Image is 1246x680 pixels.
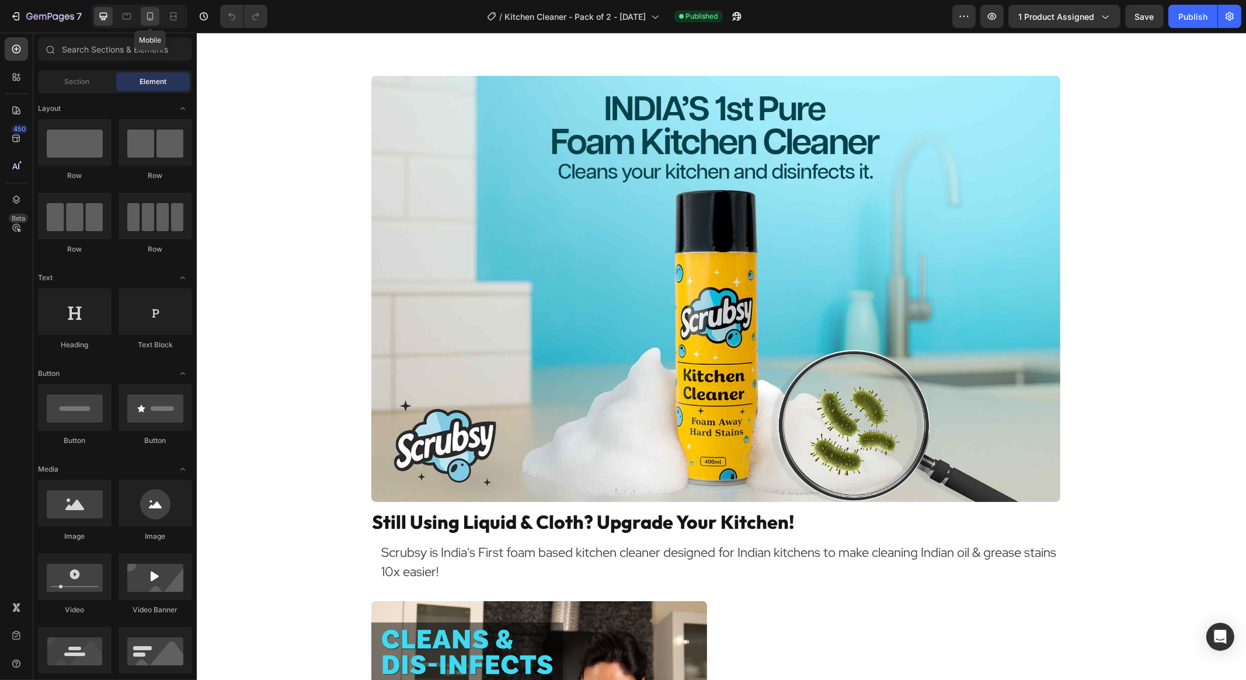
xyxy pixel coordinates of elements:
div: Image [119,531,192,542]
span: Media [38,464,58,475]
span: Button [38,368,60,379]
span: / [500,11,503,23]
span: Kitchen Cleaner - Pack of 2 - [DATE] [505,11,646,23]
p: 7 [76,9,82,23]
span: Element [140,76,166,87]
span: Save [1135,12,1154,22]
iframe: Design area [197,33,1246,680]
button: Save [1125,5,1164,28]
span: Toggle open [173,460,192,479]
div: Heading [38,340,112,350]
div: Text Block [119,340,192,350]
div: Row [119,170,192,181]
div: Button [38,435,112,446]
div: Undo/Redo [220,5,267,28]
div: Publish [1178,11,1207,23]
div: Video Banner [119,605,192,615]
button: 7 [5,5,87,28]
div: 450 [11,124,28,134]
div: Row [38,244,112,254]
span: Toggle open [173,364,192,383]
span: Layout [38,103,61,114]
div: Image [38,531,112,542]
span: Toggle open [173,99,192,118]
div: Row [119,244,192,254]
div: Open Intercom Messenger [1206,623,1234,651]
span: Text [38,273,53,283]
div: Row [38,170,112,181]
span: 1 product assigned [1018,11,1094,23]
span: Toggle open [173,268,192,287]
div: Beta [9,214,28,223]
span: Published [686,11,718,22]
div: Video [38,605,112,615]
button: 1 product assigned [1008,5,1120,28]
input: Search Sections & Elements [38,37,192,61]
button: Publish [1168,5,1217,28]
div: Button [119,435,192,446]
span: Section [65,76,90,87]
